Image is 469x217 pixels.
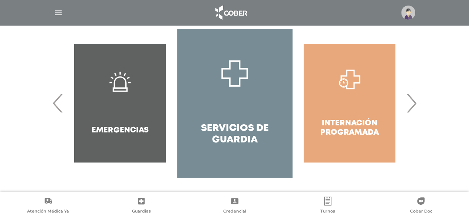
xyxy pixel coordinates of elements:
a: Servicios de Guardia [177,29,292,177]
span: Next [404,83,419,123]
span: Atención Médica Ya [27,208,69,215]
a: Turnos [281,197,374,216]
img: Cober_menu-lines-white.svg [54,8,63,17]
h4: Servicios de Guardia [191,123,278,146]
span: Cober Doc [410,208,432,215]
img: logo_cober_home-white.png [211,4,250,22]
a: Cober Doc [374,197,468,216]
a: Atención Médica Ya [1,197,95,216]
span: Guardias [132,208,151,215]
span: Turnos [320,208,335,215]
a: Credencial [188,197,281,216]
span: Credencial [223,208,246,215]
img: profile-placeholder.svg [401,6,415,20]
span: Previous [51,83,65,123]
a: Guardias [95,197,188,216]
